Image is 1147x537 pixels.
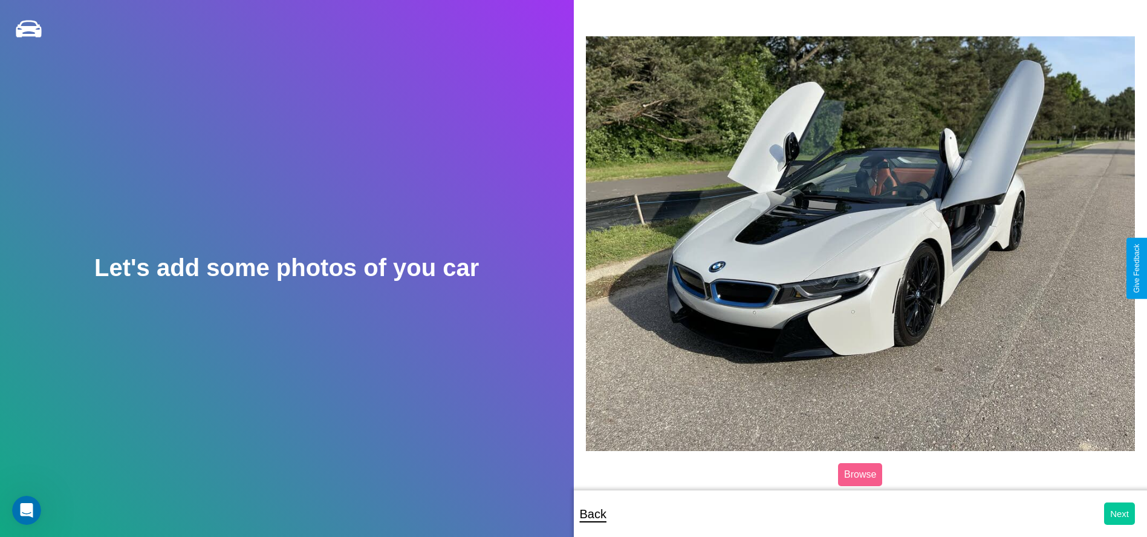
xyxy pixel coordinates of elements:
p: Back [580,503,606,525]
label: Browse [838,463,882,486]
div: Give Feedback [1132,244,1141,293]
button: Next [1104,502,1135,525]
iframe: Intercom live chat [12,496,41,525]
h2: Let's add some photos of you car [94,254,479,282]
img: posted [586,36,1136,451]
